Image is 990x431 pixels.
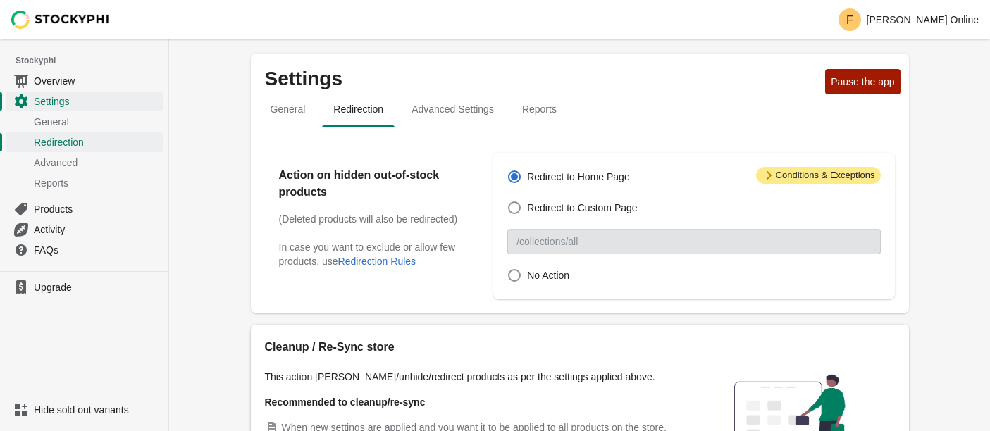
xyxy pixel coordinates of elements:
span: Reports [34,176,160,190]
div: redirection [251,127,909,313]
p: In case you want to exclude or allow few products, use [279,240,466,268]
a: Overview [6,70,163,91]
span: Overview [34,74,160,88]
a: Advanced [6,152,163,173]
h3: (Deleted products will also be redirected) [279,212,466,226]
span: Settings [34,94,160,108]
span: Advanced Settings [400,96,505,122]
a: Activity [6,219,163,239]
a: Hide sold out variants [6,400,163,420]
span: FAQs [34,243,160,257]
span: General [259,96,317,122]
p: This action [PERSON_NAME]/unhide/redirect products as per the settings applied above. [265,370,688,384]
button: Redirection Rules [338,256,416,267]
a: Reports [6,173,163,193]
img: Stockyphi [11,11,110,29]
strong: Recommended to cleanup/re-sync [265,396,426,408]
p: [PERSON_NAME] Online [867,14,979,25]
span: Pause the app [831,76,894,87]
a: General [6,111,163,132]
span: Stockyphi [16,54,168,68]
button: Pause the app [825,69,900,94]
span: Reports [511,96,568,122]
h2: Cleanup / Re-Sync store [265,339,688,356]
a: FAQs [6,239,163,260]
span: Avatar with initials F [839,8,861,31]
span: Products [34,202,160,216]
span: Upgrade [34,280,160,294]
button: redirection [319,91,397,127]
span: Conditions & Exceptions [756,167,881,184]
a: Products [6,199,163,219]
button: general [256,91,320,127]
span: Redirection [34,135,160,149]
span: Redirect to Home Page [527,170,630,184]
button: reports [508,91,571,127]
span: Activity [34,223,160,237]
span: Redirection [322,96,395,122]
a: Upgrade [6,277,163,297]
button: Avatar with initials F[PERSON_NAME] Online [833,6,985,34]
p: Settings [265,68,820,90]
a: Settings [6,91,163,111]
span: General [34,115,160,129]
span: No Action [527,268,569,282]
a: Redirection [6,132,163,152]
span: Advanced [34,156,160,170]
span: Redirect to Custom Page [527,201,637,215]
h2: Action on hidden out-of-stock products [279,167,466,201]
text: F [846,14,853,26]
button: Advanced settings [397,91,508,127]
span: Hide sold out variants [34,403,160,417]
input: Add page URL ( e.g /collections/all ) [507,229,880,254]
